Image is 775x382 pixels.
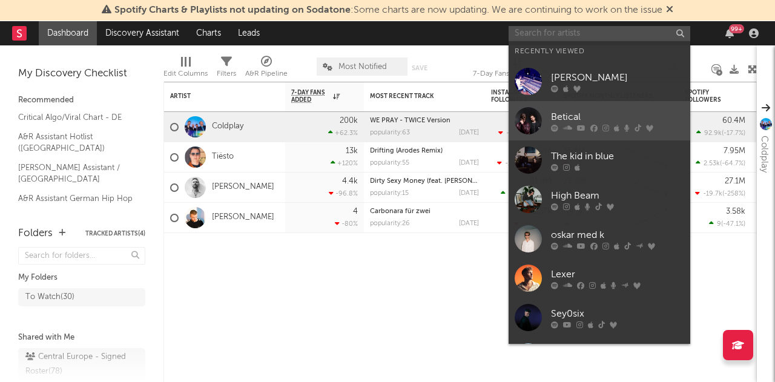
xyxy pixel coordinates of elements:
[459,220,479,227] div: [DATE]
[704,130,722,137] span: 92.9k
[370,220,410,227] div: popularity: 26
[212,182,274,193] a: [PERSON_NAME]
[724,191,744,197] span: -258 %
[703,191,722,197] span: -19.7k
[340,117,358,125] div: 200k
[724,130,744,137] span: -17.7 %
[163,51,208,87] div: Edit Columns
[551,268,684,282] div: Lexer
[509,62,690,101] a: [PERSON_NAME]
[666,5,673,15] span: Dismiss
[335,220,358,228] div: -80 %
[346,147,358,155] div: 13k
[473,51,564,87] div: 7-Day Fans Added (7-Day Fans Added)
[229,21,268,45] a: Leads
[724,147,745,155] div: 7.95M
[459,160,479,166] div: [DATE]
[170,93,261,100] div: Artist
[722,160,744,167] span: -64.7 %
[498,129,552,137] div: ( )
[704,160,720,167] span: 2.53k
[370,190,409,197] div: popularity: 15
[695,189,745,197] div: ( )
[509,180,690,219] a: High Beam
[39,21,97,45] a: Dashboard
[551,307,684,321] div: Sey0six
[551,110,684,125] div: Betical
[212,212,274,223] a: [PERSON_NAME]
[509,140,690,180] a: The kid in blue
[342,177,358,185] div: 4.4k
[370,160,409,166] div: popularity: 55
[551,189,684,203] div: High Beam
[18,93,145,108] div: Recommended
[501,189,552,197] div: ( )
[725,177,745,185] div: 27.1M
[217,51,236,87] div: Filters
[696,159,745,167] div: ( )
[370,178,479,185] div: Dirty Sexy Money (feat. Charli XCX & French Montana) - Mesto Remix
[370,148,479,154] div: Drifting (Arodes Remix)
[370,117,479,124] div: WE PRAY - TWICE Version
[551,71,684,85] div: [PERSON_NAME]
[18,161,133,186] a: [PERSON_NAME] Assistant / [GEOGRAPHIC_DATA]
[709,220,745,228] div: ( )
[370,130,410,136] div: popularity: 63
[509,337,690,377] a: Tasty Or Not
[331,159,358,167] div: +120 %
[114,5,662,15] span: : Some charts are now updating. We are continuing to work on the issue
[497,159,552,167] div: ( )
[18,226,53,241] div: Folders
[18,247,145,265] input: Search for folders...
[18,331,145,345] div: Shared with Me
[353,208,358,216] div: 4
[757,136,771,173] div: Coldplay
[245,51,288,87] div: A&R Pipeline
[685,89,727,104] div: Spotify Followers
[18,130,133,155] a: A&R Assistant Hotlist ([GEOGRAPHIC_DATA])
[18,192,133,217] a: A&R Assistant German Hip Hop Hotlist
[370,208,479,215] div: Carbonara für zwei
[245,67,288,81] div: A&R Pipeline
[412,65,427,71] button: Save
[18,67,145,81] div: My Discovery Checklist
[729,24,744,33] div: 99 +
[212,122,243,132] a: Coldplay
[18,111,133,124] a: Critical Algo/Viral Chart - DE
[726,208,745,216] div: 3.58k
[509,298,690,337] a: Sey0six
[370,148,443,154] a: Drifting (Arodes Remix)
[509,101,690,140] a: Betical
[515,44,684,59] div: Recently Viewed
[551,150,684,164] div: The kid in blue
[370,93,461,100] div: Most Recent Track
[212,152,234,162] a: Tiësto
[725,28,734,38] button: 99+
[696,129,745,137] div: ( )
[114,5,351,15] span: Spotify Charts & Playlists not updating on Sodatone
[85,231,145,237] button: Tracked Artists(4)
[97,21,188,45] a: Discovery Assistant
[509,26,690,41] input: Search for artists
[18,271,145,285] div: My Folders
[370,117,450,124] a: WE PRAY - TWICE Version
[18,288,145,306] a: To Watch(30)
[722,117,745,125] div: 60.4M
[328,129,358,137] div: +62.3 %
[163,67,208,81] div: Edit Columns
[506,130,526,137] span: -5.42k
[509,219,690,259] a: oskar med k
[329,189,358,197] div: -96.8 %
[217,67,236,81] div: Filters
[509,259,690,298] a: Lexer
[291,89,330,104] span: 7-Day Fans Added
[551,228,684,243] div: oskar med k
[491,89,533,104] div: Instagram Followers
[188,21,229,45] a: Charts
[459,190,479,197] div: [DATE]
[505,160,525,167] span: -1.64k
[370,208,430,215] a: Carbonara für zwei
[370,178,648,185] a: Dirty Sexy Money (feat. [PERSON_NAME] & French [US_STATE]) - [PERSON_NAME] Remix
[25,290,74,305] div: To Watch ( 30 )
[723,221,744,228] span: -47.1 %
